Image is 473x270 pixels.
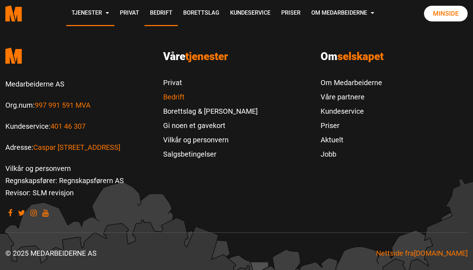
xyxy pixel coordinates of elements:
span: selskapet [337,50,384,63]
a: Aktuelt [321,133,382,147]
p: Org.num: [5,99,152,111]
a: Våre partnere [321,90,382,104]
a: Visit our Facebook [8,209,13,216]
p: Kundeservice: [5,120,152,132]
a: Medarbeiderne start [5,42,152,69]
a: Nettside fra Mediasparx.com [376,249,468,257]
a: Tjenester [66,1,114,26]
a: Borettslag & [PERSON_NAME] [163,104,258,118]
a: Vilkår og personvern [5,164,71,173]
a: Visit our Twitter [18,209,25,216]
a: Gi noen et gavekort [163,118,258,133]
p: Medarbeiderne AS [5,78,152,90]
a: Visit our Instagram [30,209,37,216]
a: Visit our youtube [42,209,49,216]
a: Call us to 401 46 307 [50,122,86,131]
a: Om Medarbeiderne [306,1,380,26]
span: [DOMAIN_NAME] [414,249,468,257]
a: Privat [114,1,145,26]
a: Bedrift [145,1,178,26]
p: Adresse: [5,141,152,153]
span: tjenester [185,50,228,63]
a: Om Medarbeiderne [321,75,382,90]
a: Priser [276,1,306,26]
a: Revisor: SLM revisjon [5,188,74,197]
a: Bedrift [163,90,258,104]
h3: Om [321,50,468,63]
a: Priser [321,118,382,133]
h3: Våre [163,50,310,63]
a: Vilkår og personvern [163,133,258,147]
a: Les mer om Caspar Storms vei 16, 0664 Oslo [33,143,120,152]
a: Borettslag [178,1,225,26]
a: Kundeservice [225,1,276,26]
a: Minside [424,6,468,21]
a: Les mer om Org.num [35,101,91,109]
a: Salgsbetingelser [163,147,258,161]
a: Jobb [321,147,382,161]
a: Kundeservice [321,104,382,118]
a: Privat [163,75,258,90]
a: Regnskapsfører: Regnskapsførern AS [5,176,124,185]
